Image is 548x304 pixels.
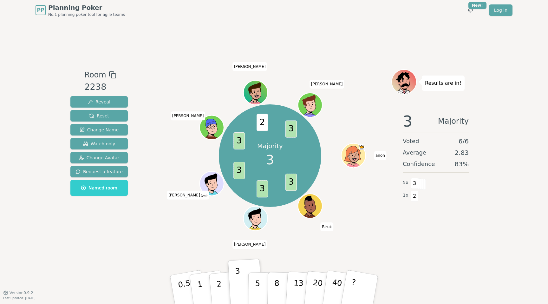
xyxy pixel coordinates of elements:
span: Reveal [88,99,110,105]
span: anon is the host [359,144,365,150]
span: 2.83 [454,148,469,157]
span: 5 x [403,179,408,186]
button: Watch only [70,138,128,149]
span: 2 [257,114,268,131]
a: Log in [489,4,512,16]
span: 6 / 6 [459,137,469,146]
div: New! [468,2,486,9]
button: Reveal [70,96,128,108]
span: Version 0.9.2 [10,290,33,295]
span: Majority [438,114,469,129]
span: PP [37,6,44,14]
span: Last updated: [DATE] [3,296,36,300]
button: Request a feature [70,166,128,177]
span: Click to change your name [320,222,333,231]
button: New! [465,4,476,16]
span: Change Avatar [79,155,120,161]
span: No.1 planning poker tool for agile teams [48,12,125,17]
span: 3 [257,180,268,197]
p: 3 [235,267,242,301]
span: 83 % [455,160,469,169]
a: PPPlanning PokerNo.1 planning poker tool for agile teams [36,3,125,17]
span: Voted [403,137,419,146]
button: Version0.9.2 [3,290,33,295]
button: Change Avatar [70,152,128,163]
span: Reset [89,113,109,119]
span: 3 [234,162,245,179]
button: Click to change your avatar [200,172,223,195]
div: 2238 [84,81,116,94]
span: 3 [285,174,297,191]
span: Average [403,148,426,157]
span: 3 [403,114,413,129]
span: Click to change your name [374,151,387,160]
button: Change Name [70,124,128,135]
span: Click to change your name [171,112,205,121]
span: (you) [200,194,208,197]
span: Request a feature [75,169,123,175]
p: Majority [257,142,283,150]
span: Click to change your name [232,240,267,249]
span: Watch only [83,141,115,147]
span: Change Name [80,127,119,133]
span: Click to change your name [167,191,209,200]
span: Room [84,69,106,81]
span: 1 x [403,192,408,199]
span: Planning Poker [48,3,125,12]
span: Click to change your name [310,80,344,89]
span: Confidence [403,160,435,169]
span: 2 [411,191,418,202]
span: 3 [266,150,274,169]
span: 3 [285,120,297,137]
span: 3 [234,132,245,149]
span: Click to change your name [232,62,267,71]
button: Reset [70,110,128,122]
p: Results are in! [425,79,461,88]
button: Named room [70,180,128,196]
span: 3 [411,178,418,189]
span: Named room [81,185,117,191]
